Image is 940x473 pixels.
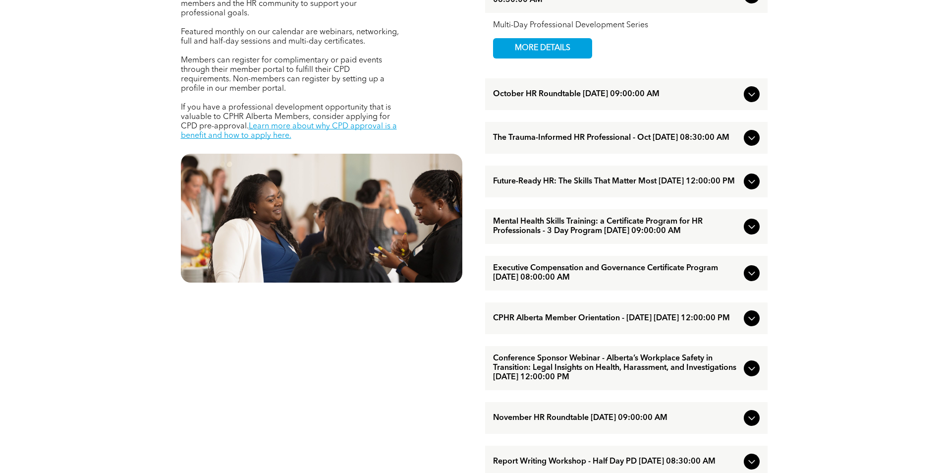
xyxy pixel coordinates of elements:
span: If you have a professional development opportunity that is valuable to CPHR Alberta Members, cons... [181,104,391,130]
span: CPHR Alberta Member Orientation - [DATE] [DATE] 12:00:00 PM [493,314,740,323]
span: Members can register for complimentary or paid events through their member portal to fulfill thei... [181,57,385,93]
span: Mental Health Skills Training: a Certificate Program for HR Professionals - 3 Day Program [DATE] ... [493,217,740,236]
span: October HR Roundtable [DATE] 09:00:00 AM [493,90,740,99]
span: Featured monthly on our calendar are webinars, networking, full and half-day sessions and multi-d... [181,28,399,46]
span: Report Writing Workshop - Half Day PD [DATE] 08:30:00 AM [493,457,740,467]
span: November HR Roundtable [DATE] 09:00:00 AM [493,414,740,423]
span: The Trauma-Informed HR Professional - Oct [DATE] 08:30:00 AM [493,133,740,143]
span: Conference Sponsor Webinar - Alberta’s Workplace Safety in Transition: Legal Insights on Health, ... [493,354,740,382]
div: Multi-Day Professional Development Series [493,21,760,30]
span: Executive Compensation and Governance Certificate Program [DATE] 08:00:00 AM [493,264,740,283]
a: MORE DETAILS [493,38,592,59]
a: Learn more about why CPD approval is a benefit and how to apply here. [181,122,397,140]
span: Future-Ready HR: The Skills That Matter Most [DATE] 12:00:00 PM [493,177,740,186]
span: MORE DETAILS [503,39,582,58]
